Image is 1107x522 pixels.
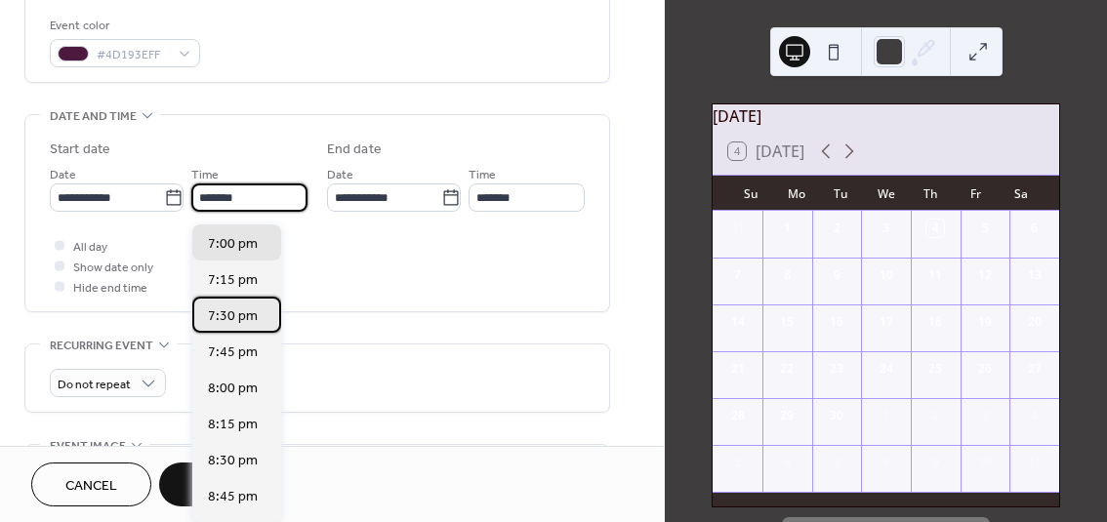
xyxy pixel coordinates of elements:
[878,407,895,424] div: 1
[713,104,1059,128] div: [DATE]
[878,454,895,471] div: 8
[50,16,196,36] div: Event color
[50,106,137,127] span: Date and time
[828,266,845,284] div: 9
[50,140,110,160] div: Start date
[208,270,258,291] span: 7:15 pm
[50,436,126,457] span: Event image
[58,374,131,396] span: Do not repeat
[50,336,153,356] span: Recurring event
[828,313,845,331] div: 16
[729,407,747,424] div: 28
[773,176,818,211] div: Mo
[191,165,219,185] span: Time
[729,454,747,471] div: 5
[159,462,260,506] button: Save
[878,360,895,378] div: 24
[50,165,76,185] span: Date
[729,313,747,331] div: 14
[926,454,944,471] div: 9
[208,342,258,363] span: 7:45 pm
[926,220,944,237] div: 4
[878,266,895,284] div: 10
[976,266,994,284] div: 12
[976,220,994,237] div: 5
[31,462,151,506] button: Cancel
[1026,266,1044,284] div: 13
[778,454,796,471] div: 6
[208,234,258,255] span: 7:00 pm
[1026,313,1044,331] div: 20
[926,360,944,378] div: 25
[828,407,845,424] div: 30
[976,313,994,331] div: 19
[208,379,258,399] span: 8:00 pm
[778,266,796,284] div: 8
[828,220,845,237] div: 2
[208,487,258,507] span: 8:45 pm
[864,176,909,211] div: We
[469,165,496,185] span: Time
[729,360,747,378] div: 21
[926,266,944,284] div: 11
[778,220,796,237] div: 1
[327,165,353,185] span: Date
[728,176,773,211] div: Su
[976,407,994,424] div: 3
[208,306,258,327] span: 7:30 pm
[778,313,796,331] div: 15
[909,176,954,211] div: Th
[729,266,747,284] div: 7
[1026,220,1044,237] div: 6
[65,476,117,497] span: Cancel
[729,220,747,237] div: 31
[778,360,796,378] div: 22
[208,451,258,471] span: 8:30 pm
[97,45,169,65] span: #4D193EFF
[208,415,258,435] span: 8:15 pm
[73,278,147,299] span: Hide end time
[954,176,999,211] div: Fr
[976,454,994,471] div: 10
[926,313,944,331] div: 18
[926,407,944,424] div: 2
[327,140,382,160] div: End date
[73,258,153,278] span: Show date only
[828,454,845,471] div: 7
[976,360,994,378] div: 26
[778,407,796,424] div: 29
[73,237,107,258] span: All day
[1026,360,1044,378] div: 27
[828,360,845,378] div: 23
[1026,454,1044,471] div: 11
[1026,407,1044,424] div: 4
[878,220,895,237] div: 3
[819,176,864,211] div: Tu
[999,176,1044,211] div: Sa
[878,313,895,331] div: 17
